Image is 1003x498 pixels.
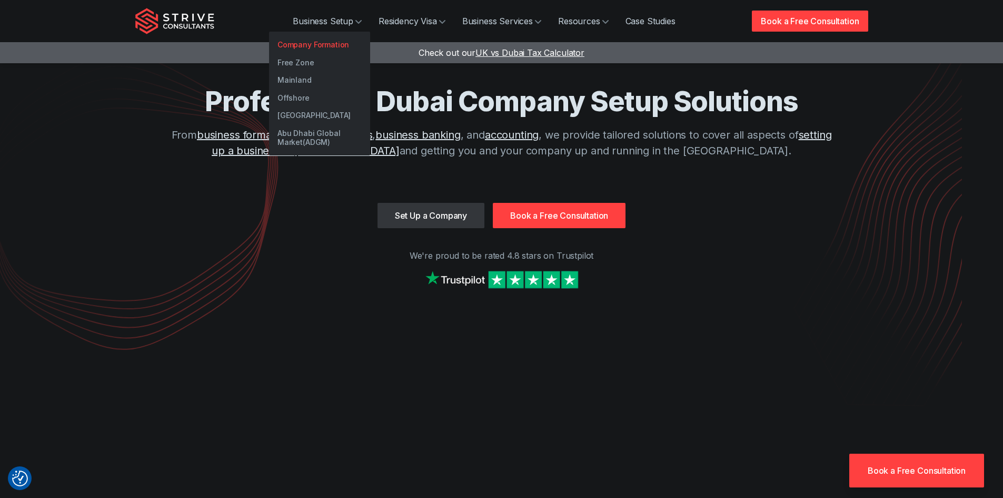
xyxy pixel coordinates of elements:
[269,89,370,107] a: Offshore
[378,203,484,228] a: Set Up a Company
[550,11,617,32] a: Resources
[849,454,984,487] a: Book a Free Consultation
[423,268,581,291] img: Strive on Trustpilot
[269,124,370,151] a: Abu Dhabi Global Market(ADGM)
[12,471,28,486] img: Revisit consent button
[165,84,839,119] h1: Professional Dubai Company Setup Solutions
[475,47,584,58] span: UK vs Dubai Tax Calculator
[269,36,370,54] a: Company Formation
[419,47,584,58] a: Check out ourUK vs Dubai Tax Calculator
[197,129,295,141] a: business formations
[485,129,539,141] a: accounting
[269,54,370,72] a: Free Zone
[617,11,684,32] a: Case Studies
[135,249,868,262] p: We're proud to be rated 4.8 stars on Trustpilot
[454,11,550,32] a: Business Services
[493,203,625,228] a: Book a Free Consultation
[165,127,839,159] p: From , , , and , we provide tailored solutions to cover all aspects of and getting you and your c...
[752,11,868,32] a: Book a Free Consultation
[284,11,370,32] a: Business Setup
[269,106,370,124] a: [GEOGRAPHIC_DATA]
[12,471,28,486] button: Consent Preferences
[375,129,460,141] a: business banking
[135,8,214,34] img: Strive Consultants
[370,11,454,32] a: Residency Visa
[269,71,370,89] a: Mainland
